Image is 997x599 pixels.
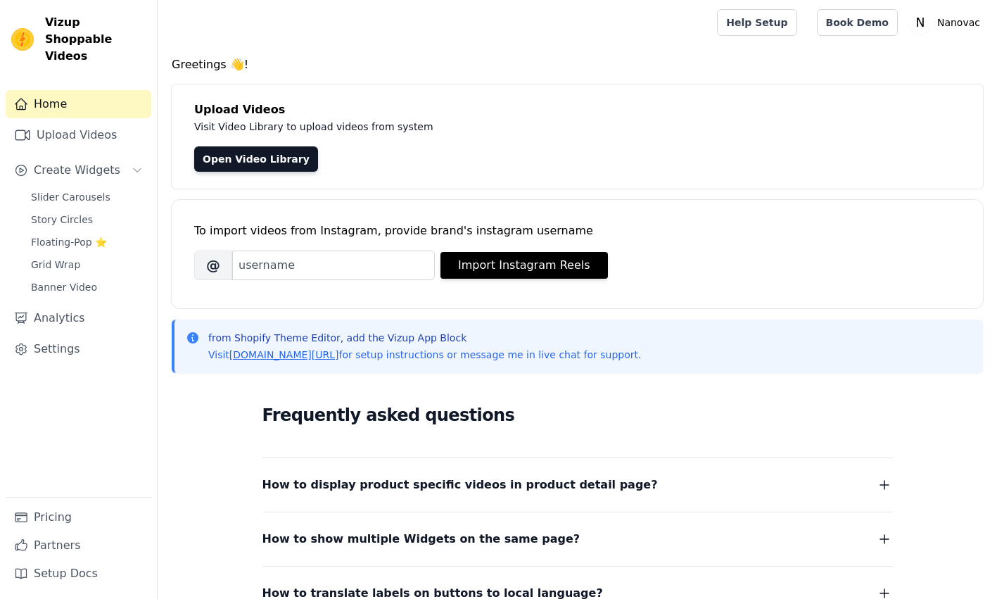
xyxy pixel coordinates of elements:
span: Create Widgets [34,162,120,179]
span: Vizup Shoppable Videos [45,14,146,65]
a: Help Setup [717,9,796,36]
a: Analytics [6,304,151,332]
span: Grid Wrap [31,258,80,272]
span: Slider Carousels [31,190,110,204]
div: To import videos from Instagram, provide brand's instagram username [194,222,960,239]
p: Visit Video Library to upload videos from system [194,118,825,135]
a: Settings [6,335,151,363]
h4: Greetings 👋! [172,56,983,73]
button: Create Widgets [6,156,151,184]
a: Grid Wrap [23,255,151,275]
span: How to display product specific videos in product detail page? [262,475,658,495]
a: Partners [6,531,151,560]
button: Import Instagram Reels [440,252,608,279]
p: Visit for setup instructions or message me in live chat for support. [208,348,641,362]
a: Story Circles [23,210,151,229]
a: Book Demo [817,9,898,36]
span: @ [194,251,232,280]
text: N [915,15,925,30]
span: Banner Video [31,280,97,294]
img: Vizup [11,28,34,51]
button: How to display product specific videos in product detail page? [262,475,893,495]
a: Slider Carousels [23,187,151,207]
a: Upload Videos [6,121,151,149]
a: Banner Video [23,277,151,297]
span: Story Circles [31,213,93,227]
span: Floating-Pop ⭐ [31,235,107,249]
a: Pricing [6,503,151,531]
a: Floating-Pop ⭐ [23,232,151,252]
h4: Upload Videos [194,101,960,118]
button: How to show multiple Widgets on the same page? [262,529,893,549]
h2: Frequently asked questions [262,401,893,429]
p: Nanovac [932,10,986,35]
a: Home [6,90,151,118]
a: [DOMAIN_NAME][URL] [229,349,339,360]
p: from Shopify Theme Editor, add the Vizup App Block [208,331,641,345]
input: username [232,251,435,280]
span: How to show multiple Widgets on the same page? [262,529,580,549]
a: Open Video Library [194,146,318,172]
a: Setup Docs [6,560,151,588]
button: N Nanovac [909,10,986,35]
